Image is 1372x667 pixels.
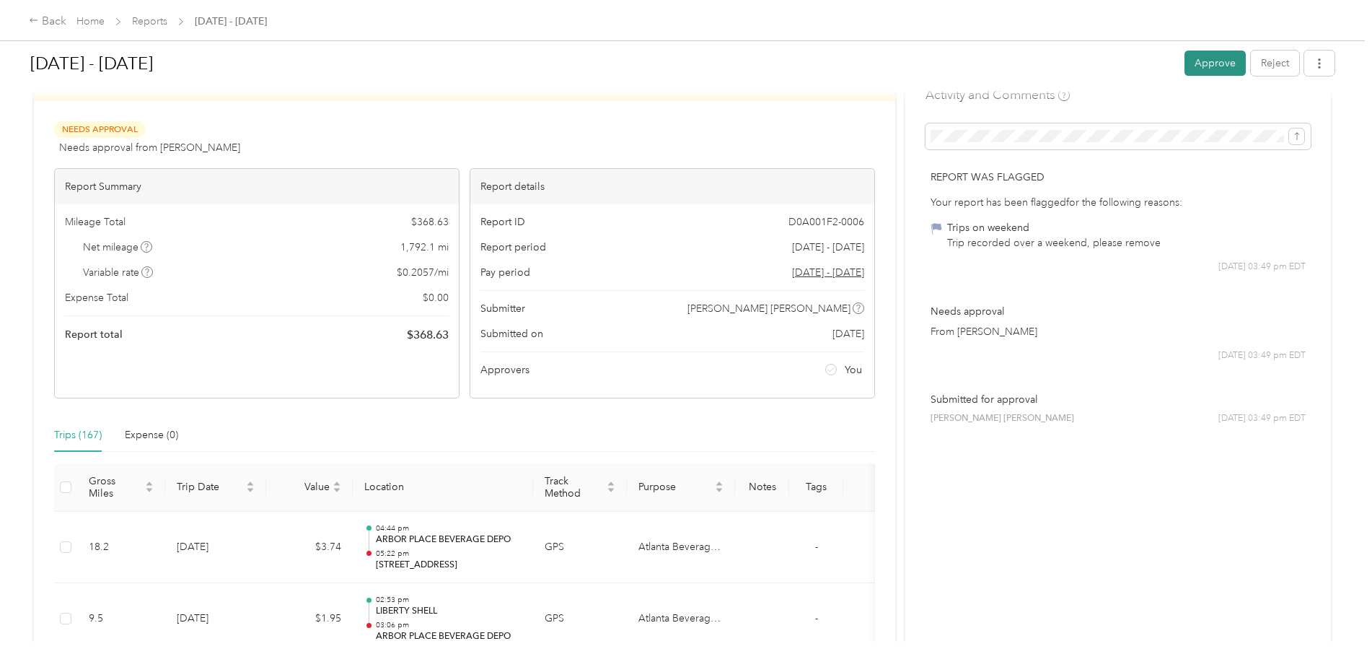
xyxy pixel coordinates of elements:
[638,481,712,493] span: Purpose
[83,265,154,280] span: Variable rate
[76,15,105,27] a: Home
[480,265,530,280] span: Pay period
[266,583,353,655] td: $1.95
[65,290,128,305] span: Expense Total
[89,475,142,500] span: Gross Miles
[30,46,1174,81] h1: Aug 1 - 31, 2025
[815,612,818,624] span: -
[132,15,167,27] a: Reports
[333,479,341,488] span: caret-up
[376,523,522,533] p: 04:44 pm
[1218,349,1306,362] span: [DATE] 03:49 pm EDT
[832,326,864,341] span: [DATE]
[533,583,627,655] td: GPS
[931,304,1306,319] p: Needs approval
[55,169,459,204] div: Report Summary
[65,214,126,230] span: Mileage Total
[533,512,627,584] td: GPS
[845,362,862,378] span: You
[792,265,864,280] span: Go to pay period
[376,533,522,546] p: ARBOR PLACE BEVERAGE DEPO
[376,595,522,605] p: 02:53 pm
[627,512,735,584] td: Atlanta Beverage Company
[177,481,243,493] span: Trip Date
[353,463,533,512] th: Location
[246,486,255,494] span: caret-down
[687,301,850,316] span: [PERSON_NAME] [PERSON_NAME]
[792,240,864,255] span: [DATE] - [DATE]
[607,486,615,494] span: caret-down
[145,479,154,488] span: caret-up
[54,427,102,443] div: Trips (167)
[815,541,818,553] span: -
[480,301,525,316] span: Submitter
[376,620,522,630] p: 03:06 pm
[407,326,449,344] span: $ 368.63
[1291,586,1372,667] iframe: Everlance-gr Chat Button Frame
[77,463,165,512] th: Gross Miles
[480,362,529,378] span: Approvers
[735,463,789,512] th: Notes
[397,265,449,280] span: $ 0.2057 / mi
[266,463,353,512] th: Value
[788,214,864,230] span: D0A001F2-0006
[931,195,1306,210] div: Your report has been flagged for the following reasons:
[1218,261,1306,274] span: [DATE] 03:49 pm EDT
[29,13,66,30] div: Back
[333,486,341,494] span: caret-down
[1218,412,1306,425] span: [DATE] 03:49 pm EDT
[165,512,266,584] td: [DATE]
[77,512,165,584] td: 18.2
[376,549,522,559] p: 05:22 pm
[480,214,525,230] span: Report ID
[1251,51,1299,76] button: Reject
[480,326,543,341] span: Submitted on
[65,327,123,342] span: Report total
[376,559,522,572] p: [STREET_ADDRESS]
[715,479,724,488] span: caret-up
[931,170,1306,185] p: Report was flagged
[411,214,449,230] span: $ 368.63
[931,392,1306,407] p: Submitted for approval
[266,512,353,584] td: $3.74
[607,479,615,488] span: caret-up
[470,169,874,204] div: Report details
[246,479,255,488] span: caret-up
[1184,51,1246,76] button: Approve
[789,463,843,512] th: Tags
[165,583,266,655] td: [DATE]
[125,427,178,443] div: Expense (0)
[947,220,1161,235] div: Trips on weekend
[195,14,267,29] span: [DATE] - [DATE]
[77,583,165,655] td: 9.5
[376,630,522,643] p: ARBOR PLACE BEVERAGE DEPO
[627,583,735,655] td: Atlanta Beverage Company
[947,235,1161,250] div: Trip recorded over a weekend, please remove
[545,475,604,500] span: Track Method
[627,463,735,512] th: Purpose
[54,121,145,138] span: Needs Approval
[931,412,1074,425] span: [PERSON_NAME] [PERSON_NAME]
[376,605,522,618] p: LIBERTY SHELL
[165,463,266,512] th: Trip Date
[533,463,627,512] th: Track Method
[278,481,330,493] span: Value
[715,486,724,494] span: caret-down
[480,240,546,255] span: Report period
[83,240,153,255] span: Net mileage
[931,324,1306,339] p: From [PERSON_NAME]
[400,240,449,255] span: 1,792.1 mi
[423,290,449,305] span: $ 0.00
[145,486,154,494] span: caret-down
[59,140,240,155] span: Needs approval from [PERSON_NAME]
